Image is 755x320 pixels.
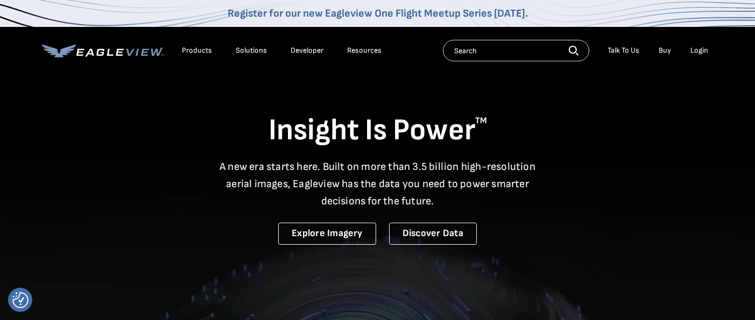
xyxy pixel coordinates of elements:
div: Solutions [236,46,267,55]
a: Buy [659,46,671,55]
a: Developer [291,46,323,55]
div: Login [690,46,708,55]
a: Explore Imagery [278,223,376,245]
a: Register for our new Eagleview One Flight Meetup Series [DATE]. [228,7,528,20]
h1: Insight Is Power [42,112,714,150]
div: Resources [347,46,382,55]
div: Products [182,46,212,55]
a: Discover Data [389,223,477,245]
p: A new era starts here. Built on more than 3.5 billion high-resolution aerial images, Eagleview ha... [213,158,542,210]
img: Revisit consent button [12,292,29,308]
input: Search [443,40,589,61]
sup: TM [475,116,487,126]
button: Consent Preferences [12,292,29,308]
div: Talk To Us [608,46,639,55]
